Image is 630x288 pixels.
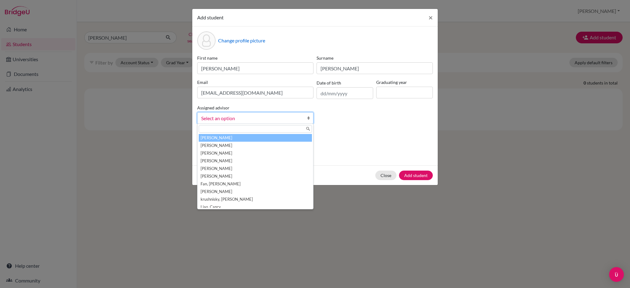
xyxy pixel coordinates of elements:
li: [PERSON_NAME] [199,188,312,195]
label: First name [197,55,313,61]
button: Add student [399,171,433,180]
p: Parents [197,134,433,141]
label: Graduating year [376,79,433,85]
input: dd/mm/yyyy [317,87,373,99]
li: [PERSON_NAME] [199,157,312,165]
label: Assigned advisor [197,105,229,111]
li: [PERSON_NAME] [199,134,312,142]
li: Liao, Cancy [199,203,312,211]
span: × [429,13,433,22]
li: Fan, [PERSON_NAME] [199,180,312,188]
li: krushnisky, [PERSON_NAME] [199,195,312,203]
span: Select an option [201,114,301,122]
li: [PERSON_NAME] [199,142,312,149]
label: Surname [317,55,433,61]
li: [PERSON_NAME] [199,172,312,180]
div: Open Intercom Messenger [609,267,624,282]
div: Profile picture [197,31,216,50]
button: Close [424,9,438,26]
li: [PERSON_NAME] [199,165,312,172]
button: Close [375,171,397,180]
label: Email [197,79,313,85]
li: [PERSON_NAME] [199,149,312,157]
label: Date of birth [317,80,341,86]
span: Add student [197,14,224,20]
